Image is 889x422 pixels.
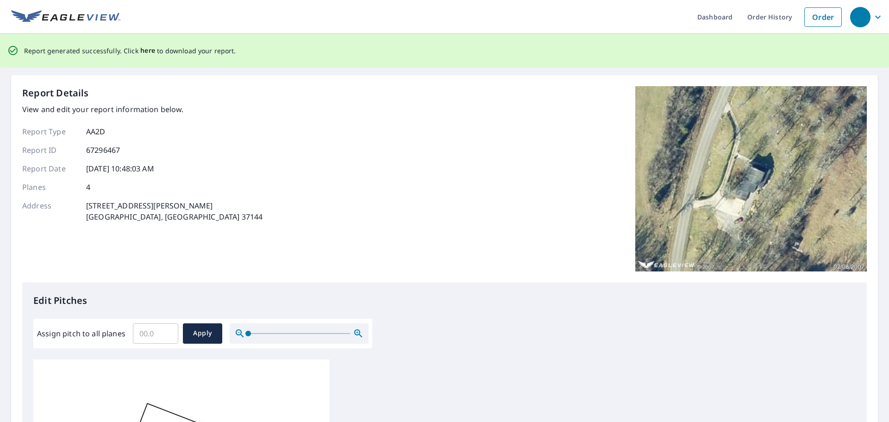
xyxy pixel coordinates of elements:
[635,86,867,271] img: Top image
[86,145,120,156] p: 67296467
[86,200,263,222] p: [STREET_ADDRESS][PERSON_NAME] [GEOGRAPHIC_DATA], [GEOGRAPHIC_DATA] 37144
[22,200,78,222] p: Address
[37,328,125,339] label: Assign pitch to all planes
[22,145,78,156] p: Report ID
[190,328,215,339] span: Apply
[22,126,78,137] p: Report Type
[22,163,78,174] p: Report Date
[33,294,856,308] p: Edit Pitches
[183,323,222,344] button: Apply
[24,45,236,57] p: Report generated successfully. Click to download your report.
[22,104,263,115] p: View and edit your report information below.
[133,321,178,346] input: 00.0
[86,126,106,137] p: AA2D
[140,45,156,57] button: here
[804,7,842,27] a: Order
[22,182,78,193] p: Planes
[86,182,90,193] p: 4
[22,86,89,100] p: Report Details
[11,10,120,24] img: EV Logo
[86,163,154,174] p: [DATE] 10:48:03 AM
